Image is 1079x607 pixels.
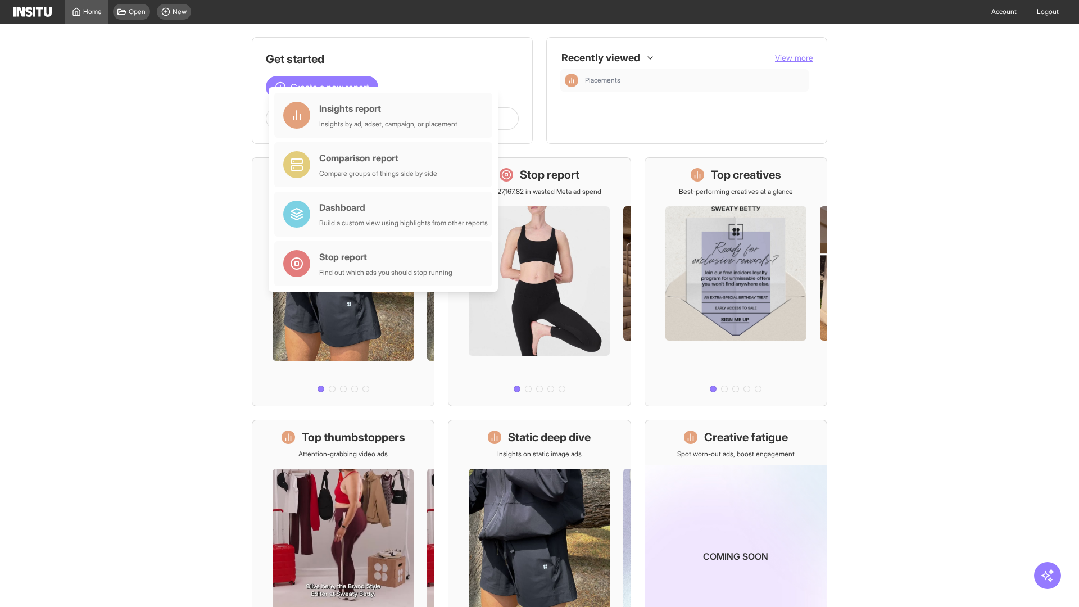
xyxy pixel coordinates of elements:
p: Best-performing creatives at a glance [679,187,793,196]
span: Placements [585,76,620,85]
span: New [173,7,187,16]
div: Compare groups of things side by side [319,169,437,178]
h1: Top creatives [711,167,781,183]
div: Dashboard [319,201,488,214]
div: Comparison report [319,151,437,165]
h1: Stop report [520,167,579,183]
span: Open [129,7,146,16]
span: Home [83,7,102,16]
span: Placements [585,76,804,85]
h1: Top thumbstoppers [302,429,405,445]
img: Logo [13,7,52,17]
div: Insights by ad, adset, campaign, or placement [319,120,457,129]
a: Stop reportSave £27,167.82 in wasted Meta ad spend [448,157,631,406]
span: View more [775,53,813,62]
div: Build a custom view using highlights from other reports [319,219,488,228]
button: View more [775,52,813,64]
p: Attention-grabbing video ads [298,450,388,459]
p: Insights on static image ads [497,450,582,459]
div: Insights [565,74,578,87]
div: Find out which ads you should stop running [319,268,452,277]
span: Create a new report [291,80,369,94]
a: What's live nowSee all active ads instantly [252,157,434,406]
div: Stop report [319,250,452,264]
a: Top creativesBest-performing creatives at a glance [645,157,827,406]
h1: Get started [266,51,519,67]
button: Create a new report [266,76,378,98]
p: Save £27,167.82 in wasted Meta ad spend [477,187,601,196]
div: Insights report [319,102,457,115]
h1: Static deep dive [508,429,591,445]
